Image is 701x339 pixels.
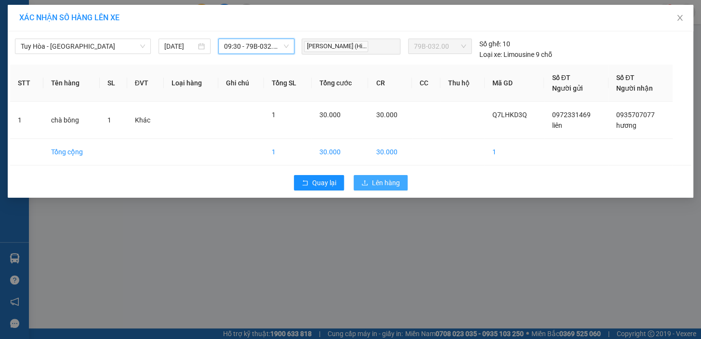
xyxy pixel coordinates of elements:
[552,84,582,92] span: Người gửi
[43,102,100,139] td: chà bông
[676,14,684,22] span: close
[354,175,408,190] button: uploadLên hàng
[5,5,140,41] li: Cúc Tùng Limousine
[479,39,501,49] span: Số ghế:
[376,111,397,119] span: 30.000
[368,139,411,165] td: 30.000
[127,65,164,102] th: ĐVT
[5,52,66,63] li: VP BX Tuy Hoà
[10,65,43,102] th: STT
[361,179,368,187] span: upload
[107,116,111,124] span: 1
[21,39,145,54] span: Tuy Hòa - Nha Trang
[312,177,336,188] span: Quay lại
[616,122,636,129] span: hương
[368,65,411,102] th: CR
[294,175,344,190] button: rollbackQuay lại
[5,65,12,71] span: environment
[304,41,368,52] span: [PERSON_NAME] (Hi...
[492,111,527,119] span: Q7LHKD3Q
[552,74,570,81] span: Số ĐT
[479,49,502,60] span: Loại xe:
[616,84,653,92] span: Người nhận
[414,39,466,54] span: 79B-032.00
[412,65,440,102] th: CC
[127,102,164,139] td: Khác
[43,139,100,165] td: Tổng cộng
[552,122,562,129] span: liên
[319,111,341,119] span: 30.000
[164,41,196,52] input: 14/08/2025
[272,111,276,119] span: 1
[218,65,264,102] th: Ghi chú
[440,65,485,102] th: Thu hộ
[19,13,119,22] span: XÁC NHẬN SỐ HÀNG LÊN XE
[43,65,100,102] th: Tên hàng
[616,74,635,81] span: Số ĐT
[264,139,312,165] td: 1
[372,177,400,188] span: Lên hàng
[312,139,369,165] td: 30.000
[302,179,308,187] span: rollback
[312,65,369,102] th: Tổng cước
[616,111,655,119] span: 0935707077
[224,39,289,54] span: 09:30 - 79B-032.00
[666,5,693,32] button: Close
[479,49,552,60] div: Limousine 9 chỗ
[552,111,590,119] span: 0972331469
[100,65,127,102] th: SL
[164,65,218,102] th: Loại hàng
[485,65,544,102] th: Mã GD
[66,52,128,84] li: VP VP [GEOGRAPHIC_DATA] xe Limousine
[10,102,43,139] td: 1
[264,65,312,102] th: Tổng SL
[479,39,510,49] div: 10
[485,139,544,165] td: 1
